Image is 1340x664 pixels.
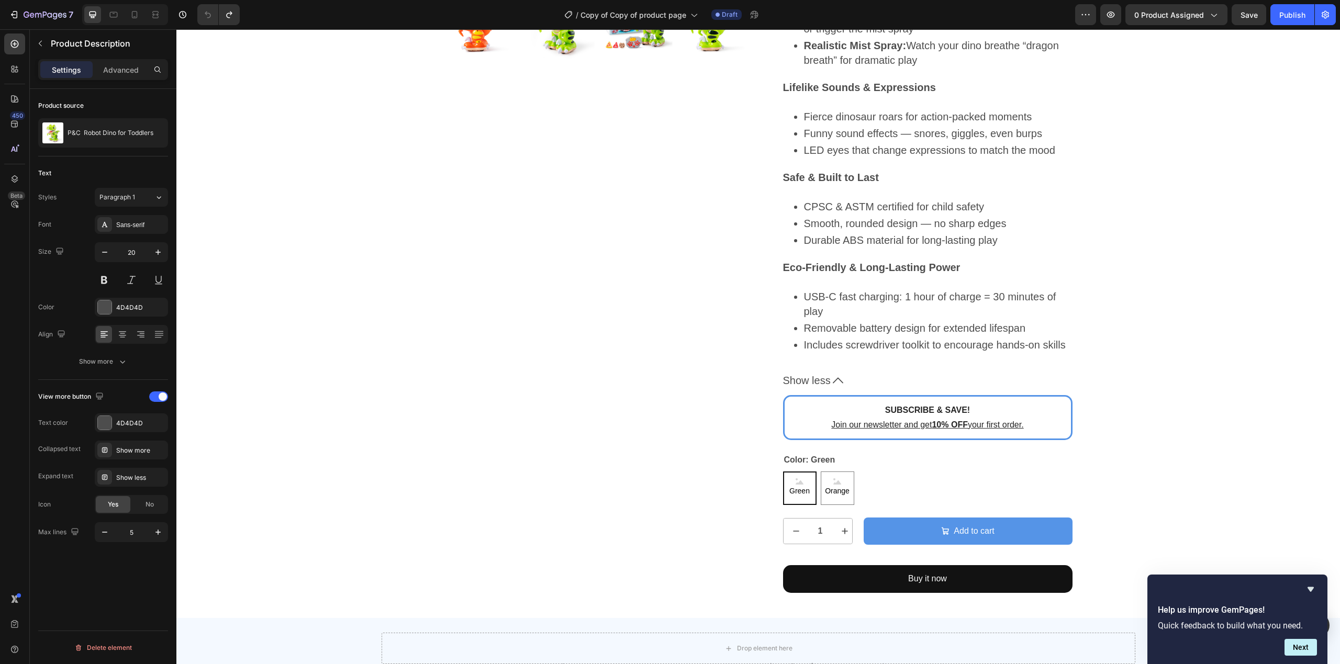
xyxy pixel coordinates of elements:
button: Delete element [38,639,168,656]
p: Durable ABS material for long-lasting play [628,204,896,218]
p: SUBSCRIBE & SAVE! [616,375,887,387]
iframe: Design area [176,29,1340,664]
div: Show more [116,446,165,455]
div: Color [38,302,54,312]
u: Join our newsletter and get [655,391,755,400]
input: quantity [632,489,656,514]
div: Collapsed text [38,444,81,454]
button: Show less [607,342,896,361]
button: decrement [607,489,632,514]
div: Font [38,220,51,229]
span: Show less [607,342,654,361]
div: Expand text [38,471,73,481]
button: Hide survey [1304,583,1317,595]
strong: Lifelike Sounds & Expressions [607,52,760,64]
div: 450 [10,111,25,120]
div: Show less [116,473,165,482]
img: product feature img [42,122,63,143]
u: your first order. [791,391,847,400]
a: Join our newsletter and get10% OFFyour first order. [655,391,847,400]
p: Advanced [103,64,139,75]
div: Text [38,168,51,178]
button: Add to cart [687,488,896,516]
p: Product Description [51,37,164,50]
p: P&C Robot Dino for Toddlers [68,129,153,137]
div: 4D4D4D [116,419,165,428]
h2: Help us improve GemPages! [1158,604,1317,616]
p: 7 [69,8,73,21]
div: Add to cart [777,494,818,510]
button: Show more [38,352,168,371]
button: 0 product assigned [1125,4,1227,25]
div: Beta [8,192,25,200]
p: Funny sound effects — snores, giggles, even burps [628,97,896,111]
button: Buy it now [607,536,896,564]
div: Sans-serif [116,220,165,230]
span: Draft [722,10,738,19]
div: Styles [38,193,57,202]
div: Delete element [74,642,132,654]
div: Text color [38,418,68,427]
span: Save [1241,10,1258,19]
p: Smooth, rounded design — no sharp edges [628,187,896,201]
button: Next question [1285,639,1317,656]
p: Settings [52,64,81,75]
p: CPSC & ASTM certified for child safety [628,170,896,185]
span: Copy of Copy of product page [580,9,686,20]
div: Align [38,328,68,342]
strong: Safe & Built to Last [607,142,702,154]
div: 4D4D4D [116,303,165,312]
legend: Color: Green [607,423,660,438]
div: Product source [38,101,84,110]
button: Paragraph 1 [95,188,168,207]
span: Yes [108,500,118,509]
p: Includes screwdriver toolkit to encourage hands-on skills [628,308,896,323]
div: Buy it now [732,542,770,557]
button: 7 [4,4,78,25]
span: Paragraph 1 [99,193,135,202]
span: / [576,9,578,20]
p: LED eyes that change expressions to match the mood [628,114,896,128]
span: No [146,500,154,509]
div: Icon [38,500,51,509]
div: Size [38,245,66,259]
p: Removable battery design for extended lifespan [628,291,896,306]
button: increment [656,489,681,514]
div: Undo/Redo [197,4,240,25]
div: View more button [38,390,106,404]
button: Publish [1270,4,1314,25]
div: Drop element here [561,615,616,623]
span: 0 product assigned [1134,9,1204,20]
div: Show more [79,356,128,367]
button: Save [1232,4,1266,25]
p: USB-C fast charging: 1 hour of charge = 30 minutes of play [628,260,896,289]
div: Help us improve GemPages! [1158,583,1317,656]
div: Publish [1279,9,1305,20]
p: Fierce dinosaur roars for action-packed moments [628,80,896,95]
strong: Eco-Friendly & Long-Lasting Power [607,232,784,244]
u: 10% OFF [755,391,791,400]
p: Quick feedback to build what you need. [1158,621,1317,631]
span: Orange [646,455,675,468]
div: Max lines [38,525,81,539]
span: Green [611,455,635,468]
